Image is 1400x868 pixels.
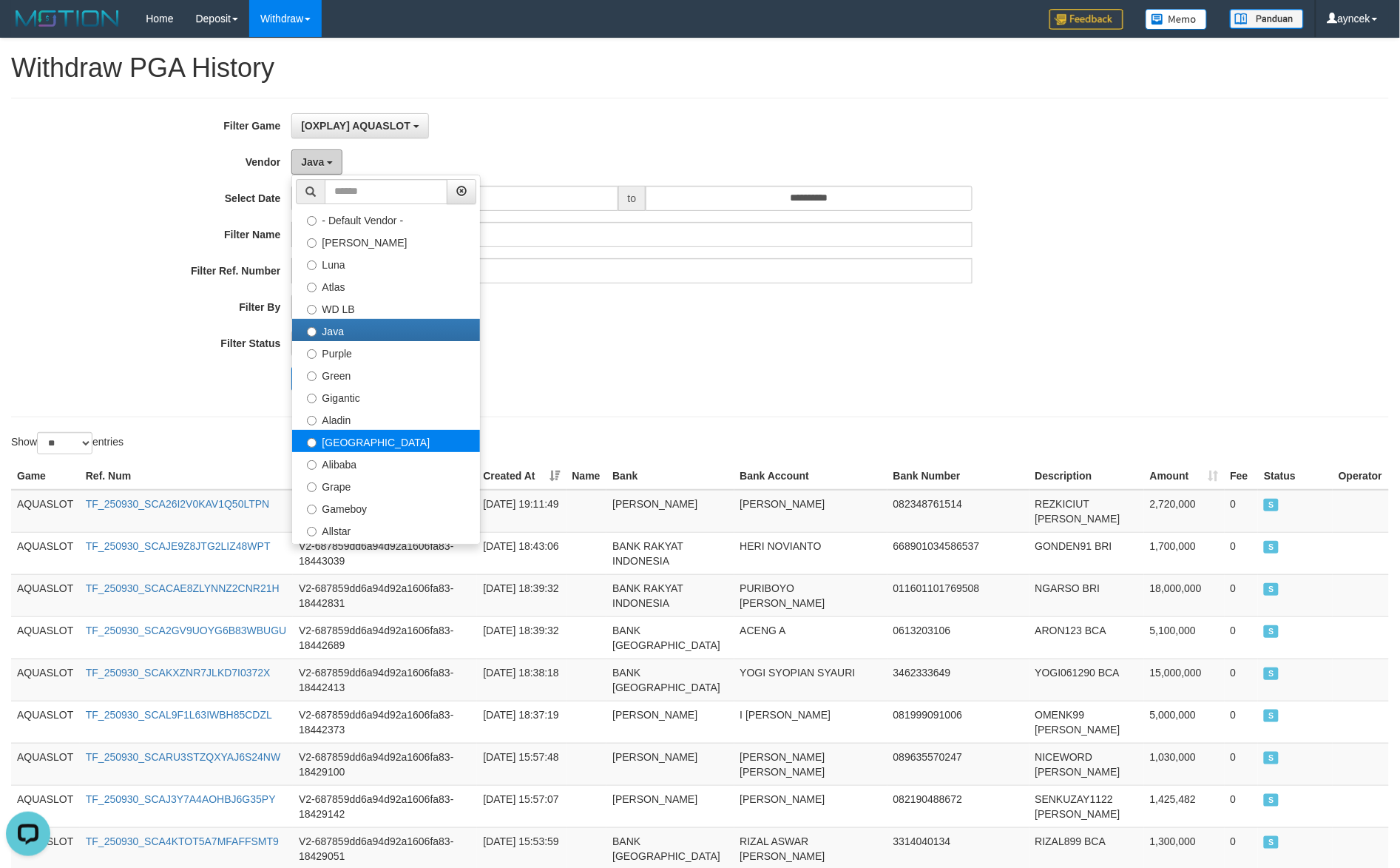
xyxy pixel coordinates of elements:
[292,386,480,408] label: Gigantic
[307,482,317,492] input: Grape
[1264,667,1279,680] span: SUCCESS
[11,659,80,701] td: AQUASLOT
[292,408,480,430] label: Aladin
[1029,574,1144,616] td: NGARSO BRI
[307,238,317,248] input: [PERSON_NAME]
[292,430,480,452] label: [GEOGRAPHIC_DATA]
[1029,785,1144,827] td: SENKUZAY1122 [PERSON_NAME]
[11,616,80,659] td: AQUASLOT
[86,751,281,763] a: TF_250930_SCARU3STZQXYAJ6S24NW
[292,541,480,563] label: Xtr
[1049,9,1123,30] img: Feedback.jpg
[307,327,317,337] input: Java
[293,574,477,616] td: V2-687859dd6a94d92a1606fa83-18442831
[86,582,280,594] a: TF_250930_SCACAE8ZLYNNZ2CNR21H
[1264,836,1279,849] span: SUCCESS
[477,743,566,785] td: [DATE] 15:57:48
[293,532,477,574] td: V2-687859dd6a94d92a1606fa83-18443039
[606,785,734,827] td: [PERSON_NAME]
[1225,701,1259,743] td: 0
[11,462,80,490] th: Game
[1258,462,1333,490] th: Status
[1225,462,1259,490] th: Fee
[86,667,271,679] a: TF_250930_SCAKXZNR7JLKD7I0372X
[887,701,1029,743] td: 081999091006
[307,460,317,470] input: Alibaba
[1225,490,1259,533] td: 0
[11,53,1389,83] h1: Withdraw PGA History
[1264,583,1279,596] span: SUCCESS
[1225,659,1259,701] td: 0
[292,497,480,519] label: Gameboy
[86,540,271,552] a: TF_250930_SCAJE9Z8JTG2LIZ48WPT
[292,519,480,541] label: Allstar
[292,452,480,474] label: Alibaba
[477,462,566,490] th: Created At: activate to sort column ascending
[307,305,317,314] input: WD LB
[1333,462,1389,490] th: Operator
[6,6,50,50] button: Open LiveChat chat widget
[11,701,80,743] td: AQUASLOT
[887,659,1029,701] td: 3462333649
[1264,541,1279,554] span: SUCCESS
[307,260,317,270] input: Luna
[477,659,566,701] td: [DATE] 18:38:18
[1029,462,1144,490] th: Description
[1144,701,1225,743] td: 5,000,000
[11,7,124,30] img: MOTION_logo.png
[307,505,317,514] input: Gameboy
[887,532,1029,574] td: 668901034586537
[1144,616,1225,659] td: 5,100,000
[11,574,80,616] td: AQUASLOT
[1225,616,1259,659] td: 0
[291,149,342,175] button: Java
[734,462,887,490] th: Bank Account
[1230,9,1304,29] img: panduan.png
[292,275,480,297] label: Atlas
[734,616,887,659] td: ACENG A
[11,490,80,533] td: AQUASLOT
[1029,659,1144,701] td: YOGI061290 BCA
[1144,659,1225,701] td: 15,000,000
[734,574,887,616] td: PURIBOYO [PERSON_NAME]
[1264,710,1279,722] span: SUCCESS
[887,743,1029,785] td: 089635570247
[477,616,566,659] td: [DATE] 18:39:32
[307,371,317,381] input: Green
[1225,532,1259,574] td: 0
[1029,743,1144,785] td: NICEWORD [PERSON_NAME]
[307,216,317,226] input: - Default Vendor -
[1029,490,1144,533] td: REZKICIUT [PERSON_NAME]
[734,532,887,574] td: HERI NOVIANTO
[307,438,317,448] input: [GEOGRAPHIC_DATA]
[292,230,480,252] label: [PERSON_NAME]
[86,625,287,636] a: TF_250930_SCA2GV9UOYG6B83WBUGU
[307,394,317,403] input: Gigantic
[734,701,887,743] td: I [PERSON_NAME]
[1029,616,1144,659] td: ARON123 BCA
[1264,752,1279,764] span: SUCCESS
[606,743,734,785] td: [PERSON_NAME]
[293,785,477,827] td: V2-687859dd6a94d92a1606fa83-18429142
[1144,743,1225,785] td: 1,030,000
[1225,574,1259,616] td: 0
[1144,785,1225,827] td: 1,425,482
[86,835,279,847] a: TF_250930_SCA4KTOT5A7MFAFFSMT9
[307,527,317,536] input: Allstar
[606,616,734,659] td: BANK [GEOGRAPHIC_DATA]
[1144,532,1225,574] td: 1,700,000
[887,616,1029,659] td: 0613203106
[887,574,1029,616] td: 011601101769508
[293,743,477,785] td: V2-687859dd6a94d92a1606fa83-18429100
[11,743,80,785] td: AQUASLOT
[293,616,477,659] td: V2-687859dd6a94d92a1606fa83-18442689
[292,341,480,363] label: Purple
[86,498,270,510] a: TF_250930_SCA26I2V0KAV1Q50LTPN
[1264,499,1279,511] span: SUCCESS
[477,574,566,616] td: [DATE] 18:39:32
[1144,462,1225,490] th: Amount: activate to sort column ascending
[606,532,734,574] td: BANK RAKYAT INDONESIA
[567,462,607,490] th: Name
[734,659,887,701] td: YOGI SYOPIAN SYAURI
[606,659,734,701] td: BANK [GEOGRAPHIC_DATA]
